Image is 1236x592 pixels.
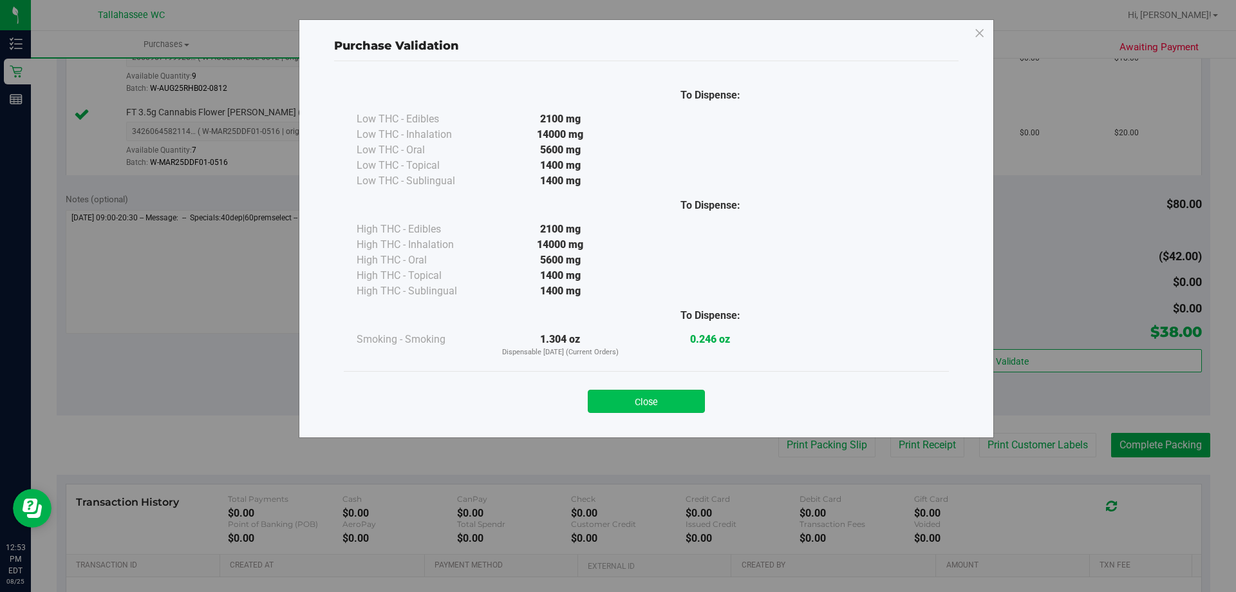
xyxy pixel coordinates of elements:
div: 1.304 oz [485,332,635,358]
iframe: Resource center [13,489,51,528]
div: High THC - Edibles [357,222,485,237]
div: High THC - Inhalation [357,237,485,253]
button: Close [588,390,705,413]
div: Low THC - Topical [357,158,485,173]
div: 5600 mg [485,253,635,268]
div: 1400 mg [485,173,635,189]
div: Low THC - Sublingual [357,173,485,189]
div: Low THC - Oral [357,142,485,158]
div: High THC - Sublingual [357,283,485,299]
div: 5600 mg [485,142,635,158]
strong: 0.246 oz [690,333,730,345]
div: To Dispense: [635,198,785,213]
div: High THC - Topical [357,268,485,283]
div: 1400 mg [485,158,635,173]
div: High THC - Oral [357,253,485,268]
span: Purchase Validation [334,39,459,53]
div: Smoking - Smoking [357,332,485,347]
div: 14000 mg [485,127,635,142]
div: 1400 mg [485,283,635,299]
div: To Dispense: [635,88,785,103]
div: Low THC - Edibles [357,111,485,127]
div: 2100 mg [485,222,635,237]
div: 1400 mg [485,268,635,283]
div: 2100 mg [485,111,635,127]
div: 14000 mg [485,237,635,253]
p: Dispensable [DATE] (Current Orders) [485,347,635,358]
div: Low THC - Inhalation [357,127,485,142]
div: To Dispense: [635,308,785,323]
